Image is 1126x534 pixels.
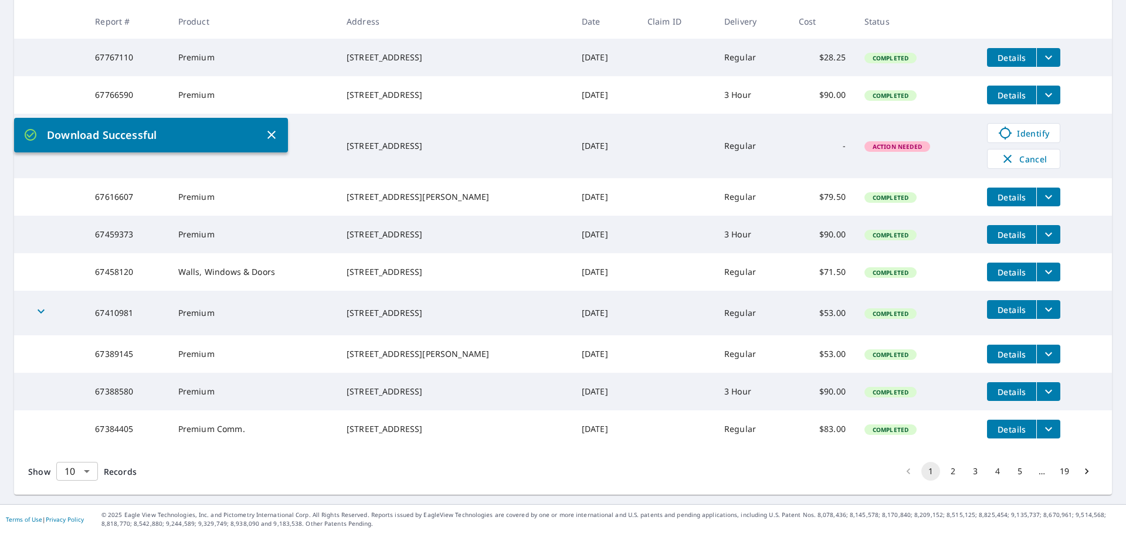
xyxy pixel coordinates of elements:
[86,114,168,178] td: 67665649
[866,91,915,100] span: Completed
[572,39,638,76] td: [DATE]
[866,54,915,62] span: Completed
[715,76,789,114] td: 3 Hour
[347,140,563,152] div: [STREET_ADDRESS]
[987,382,1036,401] button: detailsBtn-67388580
[169,253,337,291] td: Walls, Windows & Doors
[169,114,337,178] td: Premium
[86,410,168,448] td: 67384405
[572,178,638,216] td: [DATE]
[572,335,638,373] td: [DATE]
[789,253,855,291] td: $71.50
[86,253,168,291] td: 67458120
[347,52,563,63] div: [STREET_ADDRESS]
[347,191,563,203] div: [STREET_ADDRESS][PERSON_NAME]
[966,462,985,481] button: Go to page 3
[789,373,855,410] td: $90.00
[169,178,337,216] td: Premium
[572,373,638,410] td: [DATE]
[866,351,915,359] span: Completed
[337,4,572,39] th: Address
[347,307,563,319] div: [STREET_ADDRESS]
[921,462,940,481] button: page 1
[169,216,337,253] td: Premium
[789,410,855,448] td: $83.00
[347,266,563,278] div: [STREET_ADDRESS]
[347,89,563,101] div: [STREET_ADDRESS]
[1036,345,1060,363] button: filesDropdownBtn-67389145
[1036,48,1060,67] button: filesDropdownBtn-67767110
[572,114,638,178] td: [DATE]
[897,462,1098,481] nav: pagination navigation
[347,348,563,360] div: [STREET_ADDRESS][PERSON_NAME]
[987,263,1036,281] button: detailsBtn-67458120
[994,90,1029,101] span: Details
[104,466,137,477] span: Records
[6,515,42,523] a: Terms of Use
[28,466,50,477] span: Show
[994,52,1029,63] span: Details
[866,142,929,151] span: Action Needed
[572,4,638,39] th: Date
[789,39,855,76] td: $28.25
[855,4,978,39] th: Status
[1033,465,1052,477] div: …
[572,291,638,335] td: [DATE]
[169,410,337,448] td: Premium Comm.
[994,424,1029,435] span: Details
[1055,462,1074,481] button: Go to page 19
[572,216,638,253] td: [DATE]
[866,193,915,202] span: Completed
[1036,86,1060,104] button: filesDropdownBtn-67766590
[347,386,563,397] div: [STREET_ADDRESS]
[987,225,1036,244] button: detailsBtn-67459373
[994,304,1029,315] span: Details
[987,300,1036,319] button: detailsBtn-67410981
[944,462,962,481] button: Go to page 2
[789,114,855,178] td: -
[101,511,1120,528] p: © 2025 Eagle View Technologies, Inc. and Pictometry International Corp. All Rights Reserved. Repo...
[572,76,638,114] td: [DATE]
[987,345,1036,363] button: detailsBtn-67389145
[638,4,715,39] th: Claim ID
[1077,462,1096,481] button: Go to next page
[46,515,84,523] a: Privacy Policy
[987,48,1036,67] button: detailsBtn-67767110
[715,335,789,373] td: Regular
[1036,300,1060,319] button: filesDropdownBtn-67410981
[866,309,915,318] span: Completed
[866,231,915,239] span: Completed
[169,373,337,410] td: Premium
[1010,462,1029,481] button: Go to page 5
[994,349,1029,360] span: Details
[86,76,168,114] td: 67766590
[715,114,789,178] td: Regular
[987,149,1060,169] button: Cancel
[169,76,337,114] td: Premium
[715,373,789,410] td: 3 Hour
[999,152,1048,166] span: Cancel
[789,4,855,39] th: Cost
[86,4,168,39] th: Report #
[789,335,855,373] td: $53.00
[789,178,855,216] td: $79.50
[987,123,1060,143] a: Identify
[572,253,638,291] td: [DATE]
[987,86,1036,104] button: detailsBtn-67766590
[86,373,168,410] td: 67388580
[56,455,98,488] div: 10
[169,335,337,373] td: Premium
[86,39,168,76] td: 67767110
[169,4,337,39] th: Product
[86,335,168,373] td: 67389145
[994,386,1029,397] span: Details
[1036,382,1060,401] button: filesDropdownBtn-67388580
[86,291,168,335] td: 67410981
[169,39,337,76] td: Premium
[866,426,915,434] span: Completed
[715,4,789,39] th: Delivery
[988,462,1007,481] button: Go to page 4
[86,178,168,216] td: 67616607
[715,39,789,76] td: Regular
[994,192,1029,203] span: Details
